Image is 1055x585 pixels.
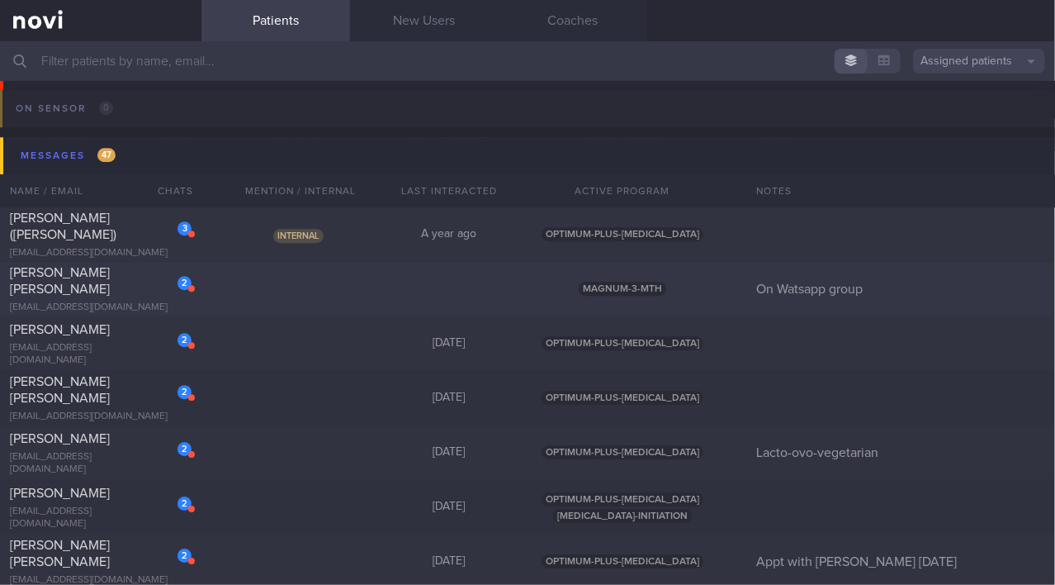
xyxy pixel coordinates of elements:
div: Appt with [PERSON_NAME] [DATE] [746,554,1055,570]
span: [PERSON_NAME] [10,487,110,500]
div: [DATE] [375,554,523,569]
span: [PERSON_NAME] [10,323,110,336]
div: [EMAIL_ADDRESS][DOMAIN_NAME] [10,451,192,476]
div: [EMAIL_ADDRESS][DOMAIN_NAME] [10,506,192,530]
span: Internal [273,229,324,243]
span: [PERSON_NAME] [PERSON_NAME] [10,375,110,405]
span: [PERSON_NAME] [PERSON_NAME] [10,266,110,296]
div: Chats [135,174,201,207]
div: [EMAIL_ADDRESS][DOMAIN_NAME] [10,302,192,314]
span: OPTIMUM-PLUS-[MEDICAL_DATA] [542,227,703,241]
div: [EMAIL_ADDRESS][DOMAIN_NAME] [10,247,192,259]
span: [MEDICAL_DATA]-INITIATION [553,509,692,523]
div: Notes [746,174,1055,207]
div: Mention / Internal [226,174,375,207]
span: MAGNUM-3-MTH [579,282,666,296]
div: A year ago [375,227,523,242]
div: [DATE] [375,445,523,460]
span: OPTIMUM-PLUS-[MEDICAL_DATA] [542,492,703,507]
div: [DATE] [375,500,523,515]
div: 2 [177,385,192,399]
div: 2 [177,333,192,347]
div: [EMAIL_ADDRESS][DOMAIN_NAME] [10,342,192,367]
span: OPTIMUM-PLUS-[MEDICAL_DATA] [542,554,703,568]
div: [DATE] [375,336,523,351]
span: 47 [97,148,116,162]
div: 3 [177,221,192,235]
div: 2 [177,276,192,290]
span: OPTIMUM-PLUS-[MEDICAL_DATA] [542,445,703,459]
span: 0 [99,101,113,115]
div: 2 [177,549,192,563]
div: Lacto-ovo-vegetarian [746,445,1055,461]
div: Last Interacted [375,174,523,207]
div: 2 [177,442,192,456]
button: Assigned patients [913,49,1045,74]
span: OPTIMUM-PLUS-[MEDICAL_DATA] [542,391,703,405]
div: [DATE] [375,391,523,406]
div: Messages [17,145,120,167]
span: [PERSON_NAME] [PERSON_NAME] [10,539,110,568]
span: OPTIMUM-PLUS-[MEDICAL_DATA] [542,336,703,350]
div: Active Program [523,174,721,207]
div: [EMAIL_ADDRESS][DOMAIN_NAME] [10,411,192,423]
span: [PERSON_NAME] ([PERSON_NAME]) [10,212,116,241]
span: [PERSON_NAME] [10,432,110,445]
div: 2 [177,497,192,511]
div: On Watsapp group [746,281,1055,297]
div: On sensor [12,97,117,120]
